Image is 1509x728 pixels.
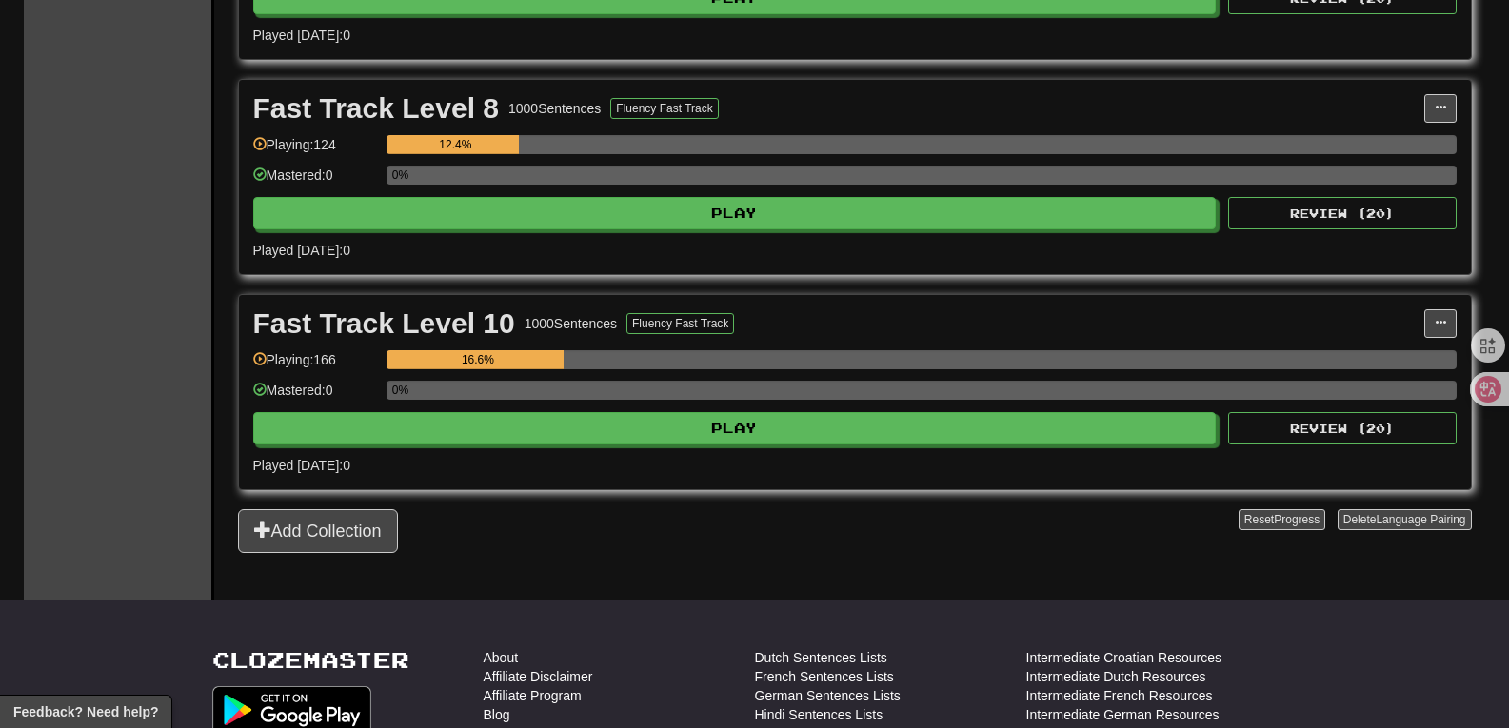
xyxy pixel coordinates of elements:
button: Play [253,412,1217,444]
a: Hindi Sentences Lists [755,705,884,724]
div: 1000 Sentences [525,314,617,333]
div: 16.6% [392,350,564,369]
a: Dutch Sentences Lists [755,648,887,667]
div: Playing: 166 [253,350,377,382]
a: French Sentences Lists [755,667,894,686]
span: Played [DATE]: 0 [253,243,350,258]
span: Language Pairing [1376,513,1465,526]
a: About [484,648,519,667]
button: Fluency Fast Track [626,313,734,334]
a: Blog [484,705,510,724]
a: Affiliate Disclaimer [484,667,593,686]
button: Play [253,197,1217,229]
button: Add Collection [238,509,398,553]
a: Clozemaster [212,648,409,672]
div: Mastered: 0 [253,381,377,412]
button: Review (20) [1228,197,1457,229]
span: Progress [1274,513,1320,526]
div: Mastered: 0 [253,166,377,197]
div: 1000 Sentences [508,99,601,118]
span: Played [DATE]: 0 [253,28,350,43]
div: Fast Track Level 10 [253,309,515,338]
a: Intermediate German Resources [1026,705,1220,724]
div: Playing: 124 [253,135,377,167]
span: Open feedback widget [13,702,158,721]
button: Review (20) [1228,412,1457,444]
div: 12.4% [392,135,519,154]
button: ResetProgress [1239,509,1325,530]
span: Played [DATE]: 0 [253,458,350,473]
div: Fast Track Level 8 [253,94,500,123]
button: DeleteLanguage Pairing [1338,509,1472,530]
button: Fluency Fast Track [610,98,718,119]
a: German Sentences Lists [755,686,901,705]
a: Affiliate Program [484,686,582,705]
a: Intermediate Dutch Resources [1026,667,1206,686]
a: Intermediate French Resources [1026,686,1213,705]
a: Intermediate Croatian Resources [1026,648,1221,667]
